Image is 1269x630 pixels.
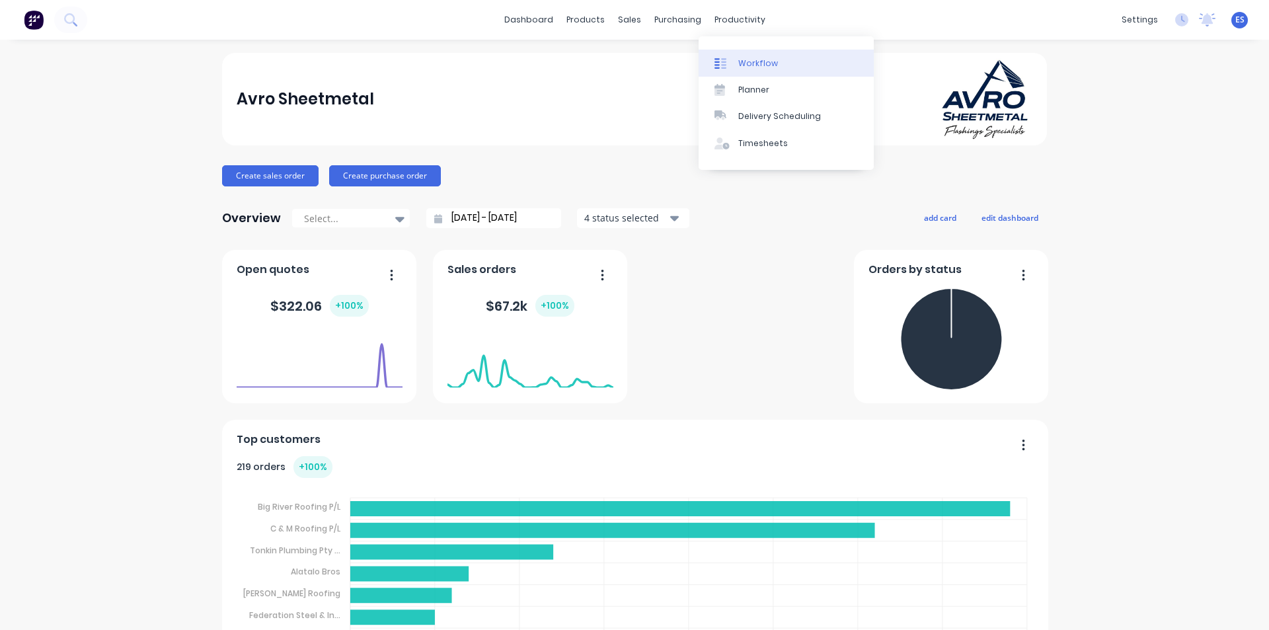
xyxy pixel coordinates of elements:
div: Workflow [738,58,778,69]
tspan: Alatalo Bros [291,566,340,577]
div: Avro Sheetmetal [237,86,374,112]
tspan: Tonkin Plumbing Pty ... [250,544,340,555]
div: purchasing [648,10,708,30]
img: Avro Sheetmetal [940,58,1032,140]
tspan: C & M Roofing P/L [270,523,341,534]
tspan: [PERSON_NAME] Roofing [243,588,340,599]
a: Delivery Scheduling [699,103,874,130]
div: settings [1115,10,1165,30]
div: + 100 % [535,295,574,317]
a: dashboard [498,10,560,30]
div: products [560,10,611,30]
div: Delivery Scheduling [738,110,821,122]
tspan: Big River Roofing P/L [258,501,341,512]
div: 219 orders [237,456,332,478]
button: Create sales order [222,165,319,186]
a: Planner [699,77,874,103]
div: + 100 % [293,456,332,478]
span: Top customers [237,432,321,448]
div: $ 322.06 [270,295,369,317]
tspan: Federation Steel & In... [249,610,340,621]
span: Open quotes [237,262,309,278]
div: sales [611,10,648,30]
button: Create purchase order [329,165,441,186]
div: 4 status selected [584,211,668,225]
div: Planner [738,84,769,96]
button: add card [915,209,965,226]
div: Overview [222,205,281,231]
span: ES [1235,14,1245,26]
div: $ 67.2k [486,295,574,317]
a: Workflow [699,50,874,76]
a: Timesheets [699,130,874,157]
div: Timesheets [738,138,788,149]
img: Factory [24,10,44,30]
span: Sales orders [447,262,516,278]
div: productivity [708,10,772,30]
span: Orders by status [868,262,962,278]
button: edit dashboard [973,209,1047,226]
div: + 100 % [330,295,369,317]
button: 4 status selected [577,208,689,228]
